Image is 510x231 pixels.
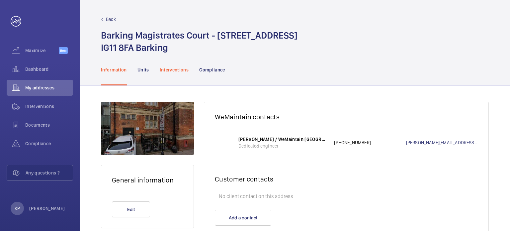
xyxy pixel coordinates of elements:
[25,140,73,147] span: Compliance
[25,84,73,91] span: My addresses
[15,205,20,212] p: KP
[101,29,297,54] h1: Barking Magistrates Court - [STREET_ADDRESS] IG11 8FA Barking
[59,47,68,54] span: Beta
[334,139,406,146] p: [PHONE_NUMBER]
[112,176,183,184] h2: General information
[137,66,149,73] p: Units
[199,66,225,73] p: Compliance
[238,136,327,143] p: [PERSON_NAME] / WeMaintain [GEOGRAPHIC_DATA]
[160,66,189,73] p: Interventions
[112,201,150,217] button: Edit
[215,175,478,183] h2: Customer contacts
[25,66,73,72] span: Dashboard
[215,210,271,226] button: Add a contact
[25,103,73,110] span: Interventions
[215,113,478,121] h2: WeMaintain contacts
[106,16,116,23] p: Back
[406,139,478,146] a: [PERSON_NAME][EMAIL_ADDRESS][DOMAIN_NAME]
[215,190,478,203] p: No client contact on this address
[26,170,73,176] span: Any questions ?
[238,143,327,149] p: Dedicated engineer
[25,122,73,128] span: Documents
[25,47,59,54] span: Maximize
[101,66,127,73] p: Information
[29,205,65,212] p: [PERSON_NAME]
